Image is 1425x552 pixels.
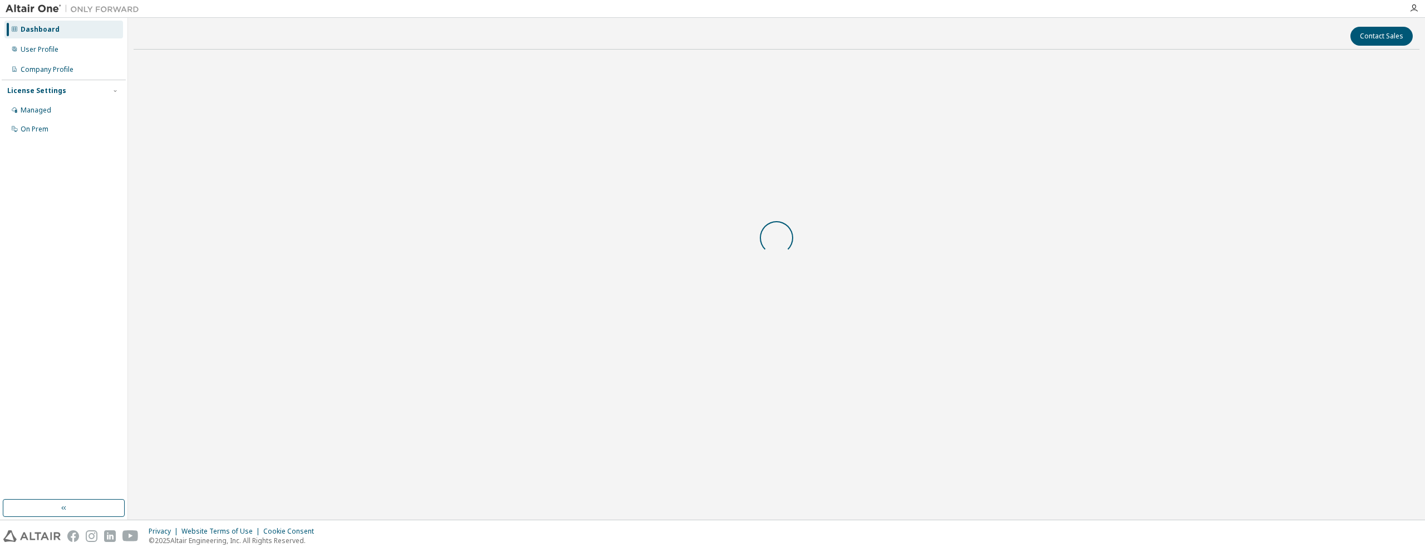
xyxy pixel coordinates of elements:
p: © 2025 Altair Engineering, Inc. All Rights Reserved. [149,536,321,545]
div: On Prem [21,125,48,134]
div: Company Profile [21,65,73,74]
img: Altair One [6,3,145,14]
div: Cookie Consent [263,527,321,536]
img: facebook.svg [67,530,79,542]
img: instagram.svg [86,530,97,542]
img: altair_logo.svg [3,530,61,542]
div: License Settings [7,86,66,95]
div: Dashboard [21,25,60,34]
img: youtube.svg [122,530,139,542]
img: linkedin.svg [104,530,116,542]
div: Privacy [149,527,181,536]
div: Managed [21,106,51,115]
div: Website Terms of Use [181,527,263,536]
div: User Profile [21,45,58,54]
button: Contact Sales [1350,27,1413,46]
